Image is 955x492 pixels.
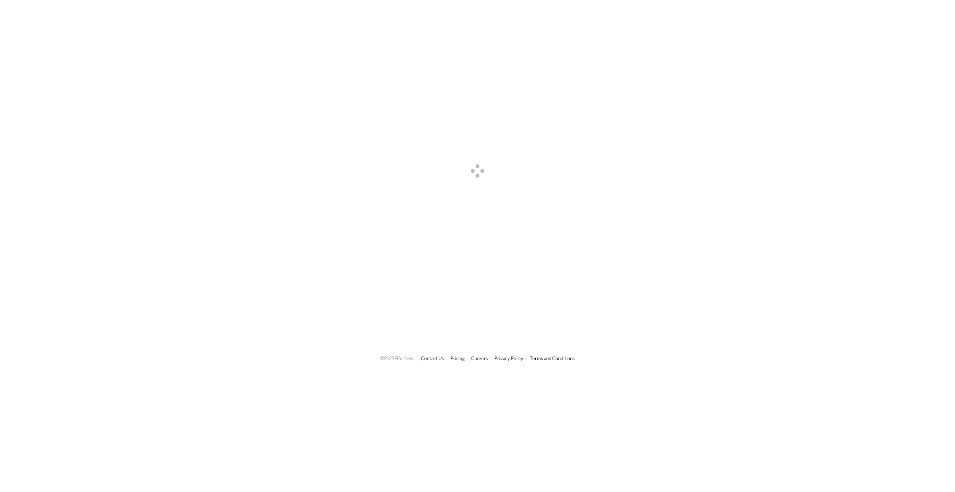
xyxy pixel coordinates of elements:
a: Terms and Conditions [530,355,575,361]
a: Contact Us [421,355,444,361]
a: Pricing [450,355,465,361]
a: Privacy Policy [494,355,523,361]
a: Careers [471,355,488,361]
span: © 2025 Effortless [380,355,414,361]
